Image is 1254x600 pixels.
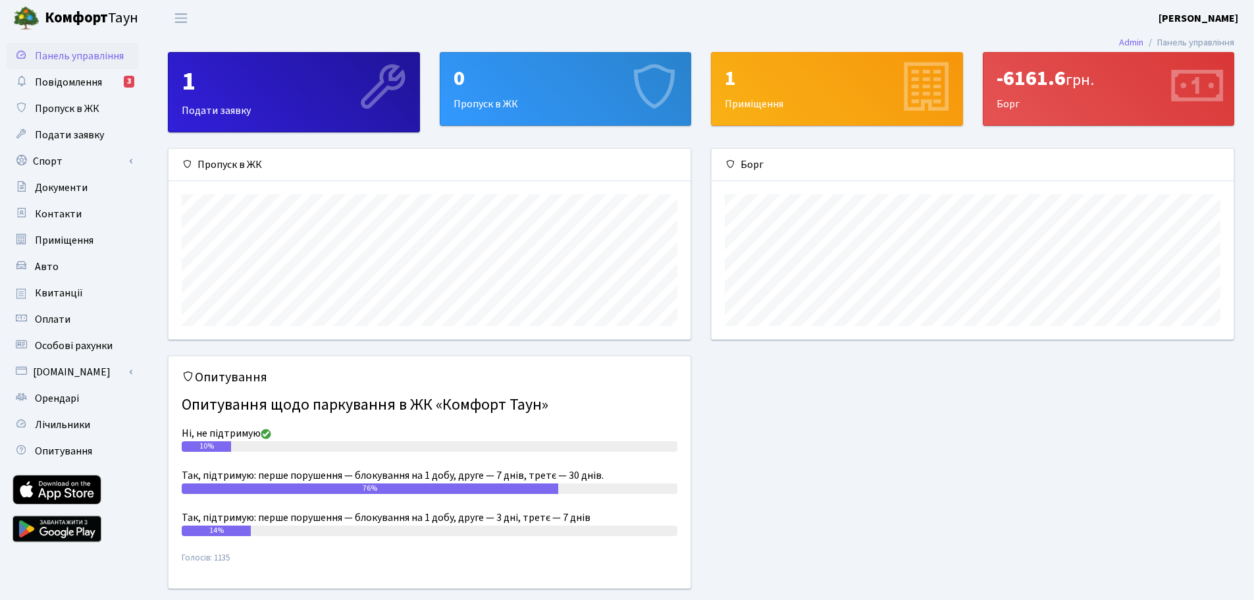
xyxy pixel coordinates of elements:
div: Подати заявку [169,53,419,132]
b: Комфорт [45,7,108,28]
span: Таун [45,7,138,30]
span: Квитанції [35,286,83,300]
div: 10% [182,441,231,452]
a: 1Подати заявку [168,52,420,132]
a: Спорт [7,148,138,175]
div: Ні, не підтримую [182,425,677,441]
span: Орендарі [35,391,79,406]
a: Приміщення [7,227,138,254]
div: 1 [725,66,949,91]
span: Оплати [35,312,70,327]
span: Приміщення [35,233,93,248]
div: 0 [454,66,678,91]
span: Лічильники [35,418,90,432]
span: Подати заявку [35,128,104,142]
a: Особові рахунки [7,333,138,359]
a: [DOMAIN_NAME] [7,359,138,385]
div: Приміщення [712,53,962,125]
span: Панель управління [35,49,124,63]
a: Подати заявку [7,122,138,148]
a: [PERSON_NAME] [1159,11,1238,26]
span: Документи [35,180,88,195]
a: Документи [7,175,138,201]
span: Опитування [35,444,92,458]
h4: Опитування щодо паркування в ЖК «Комфорт Таун» [182,391,677,420]
img: logo.png [13,5,39,32]
span: Авто [35,259,59,274]
div: 3 [124,76,134,88]
a: Повідомлення3 [7,69,138,95]
div: Борг [712,149,1234,181]
span: Повідомлення [35,75,102,90]
a: Орендарі [7,385,138,412]
div: 1 [182,66,406,97]
a: 1Приміщення [711,52,963,126]
span: Особові рахунки [35,339,113,353]
a: Панель управління [7,43,138,69]
small: Голосів: 1135 [182,552,677,575]
a: 0Пропуск в ЖК [440,52,692,126]
div: 76% [182,483,558,494]
a: Оплати [7,306,138,333]
div: 14% [182,526,251,536]
div: Борг [983,53,1234,125]
li: Панель управління [1143,36,1234,50]
a: Опитування [7,438,138,464]
div: Пропуск в ЖК [169,149,691,181]
a: Admin [1119,36,1143,49]
div: Так, підтримую: перше порушення — блокування на 1 добу, друге — 3 дні, третє — 7 днів [182,510,677,526]
span: Пропуск в ЖК [35,101,99,116]
div: Пропуск в ЖК [440,53,691,125]
div: -6161.6 [997,66,1221,91]
h5: Опитування [182,369,677,385]
a: Лічильники [7,412,138,438]
span: Контакти [35,207,82,221]
span: грн. [1066,68,1094,92]
div: Так, підтримую: перше порушення — блокування на 1 добу, друге — 7 днів, третє — 30 днів. [182,468,677,483]
a: Авто [7,254,138,280]
a: Контакти [7,201,138,227]
a: Квитанції [7,280,138,306]
a: Пропуск в ЖК [7,95,138,122]
button: Переключити навігацію [165,7,197,29]
nav: breadcrumb [1099,29,1254,57]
